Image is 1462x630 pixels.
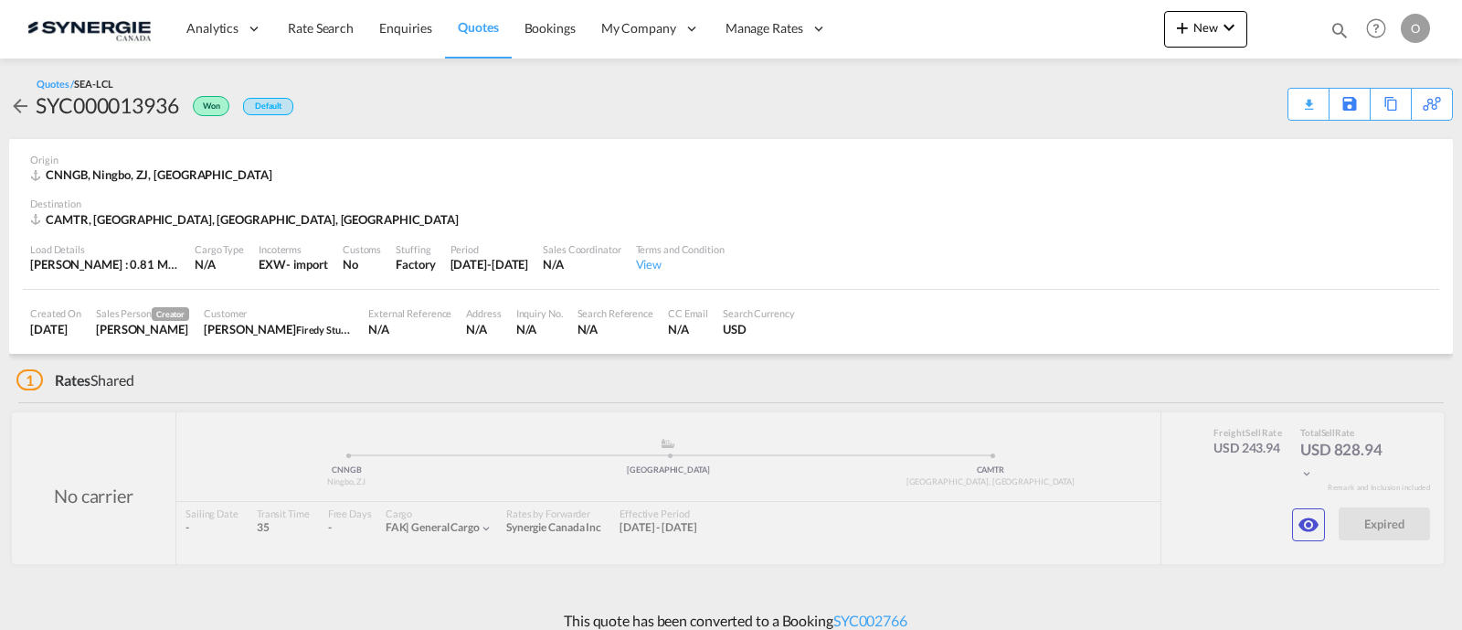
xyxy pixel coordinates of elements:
div: CC Email [668,306,708,320]
div: [PERSON_NAME] : 0.81 MT | Volumetric Wt : 2.77 CBM | Chargeable Wt : 2.77 W/M [30,256,180,272]
div: Customer [204,306,354,320]
div: N/A [195,256,244,272]
div: CAMTR, Montreal, QC, Americas [30,211,463,228]
div: O [1401,14,1430,43]
span: Creator [152,307,189,321]
div: Customs [343,242,381,256]
div: N/A [577,321,653,337]
md-icon: icon-download [1298,91,1319,105]
md-icon: icon-arrow-left [9,95,31,117]
md-icon: icon-eye [1298,514,1319,536]
div: Default [243,98,293,115]
div: icon-magnify [1330,20,1350,48]
div: N/A [466,321,501,337]
div: Address [466,306,501,320]
span: Help [1361,13,1392,44]
div: CNNGB, Ningbo, ZJ, Europe [30,166,276,183]
div: Shared [16,370,134,390]
div: Period [450,242,529,256]
div: N/A [368,321,451,337]
span: Enquiries [379,20,432,36]
div: Terms and Condition [636,242,725,256]
button: icon-plus 400-fgNewicon-chevron-down [1164,11,1247,48]
div: icon-arrow-left [9,91,36,120]
div: 8 Aug 2025 [30,321,81,337]
div: USD [723,321,795,337]
img: 1f56c880d42311ef80fc7dca854c8e59.png [27,8,151,49]
md-icon: icon-plus 400-fg [1171,16,1193,38]
button: icon-eye [1292,508,1325,541]
div: Search Currency [723,306,795,320]
span: SEA-LCL [74,78,112,90]
div: Inquiry No. [516,306,563,320]
div: Sales Coordinator [543,242,620,256]
div: View [636,256,725,272]
md-icon: icon-magnify [1330,20,1350,40]
div: Save As Template [1330,89,1370,120]
div: Help [1361,13,1401,46]
div: - import [286,256,328,272]
span: Bookings [524,20,576,36]
div: Destination [30,197,1432,210]
div: Quotes /SEA-LCL [37,77,113,91]
span: Firedy Studio [296,322,355,336]
div: N/A [543,256,620,272]
span: My Company [601,19,676,37]
span: New [1171,20,1240,35]
div: Sales Person [96,306,189,321]
div: Origin [30,153,1432,166]
span: Rates [55,371,91,389]
span: 1 [16,369,43,390]
span: Manage Rates [726,19,803,37]
div: 14 Aug 2025 [450,256,529,272]
span: Quotes [458,19,498,35]
div: Marie Claude [204,321,354,337]
div: Incoterms [259,242,328,256]
div: No [343,256,381,272]
div: Won [179,91,234,120]
div: Stuffing [396,242,435,256]
div: External Reference [368,306,451,320]
div: Search Reference [577,306,653,320]
span: CNNGB, Ningbo, ZJ, [GEOGRAPHIC_DATA] [46,167,271,182]
span: Won [203,101,225,118]
div: Quote PDF is not available at this time [1298,89,1319,105]
span: Rate Search [288,20,354,36]
div: SYC000013936 [36,91,179,120]
md-icon: icon-chevron-down [1218,16,1240,38]
div: Factory Stuffing [396,256,435,272]
div: Load Details [30,242,180,256]
div: Cargo Type [195,242,244,256]
div: EXW [259,256,286,272]
span: Analytics [186,19,238,37]
div: Adriana Groposila [96,321,189,337]
div: Created On [30,306,81,320]
div: N/A [516,321,563,337]
div: N/A [668,321,708,337]
a: SYC002766 [833,612,907,629]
